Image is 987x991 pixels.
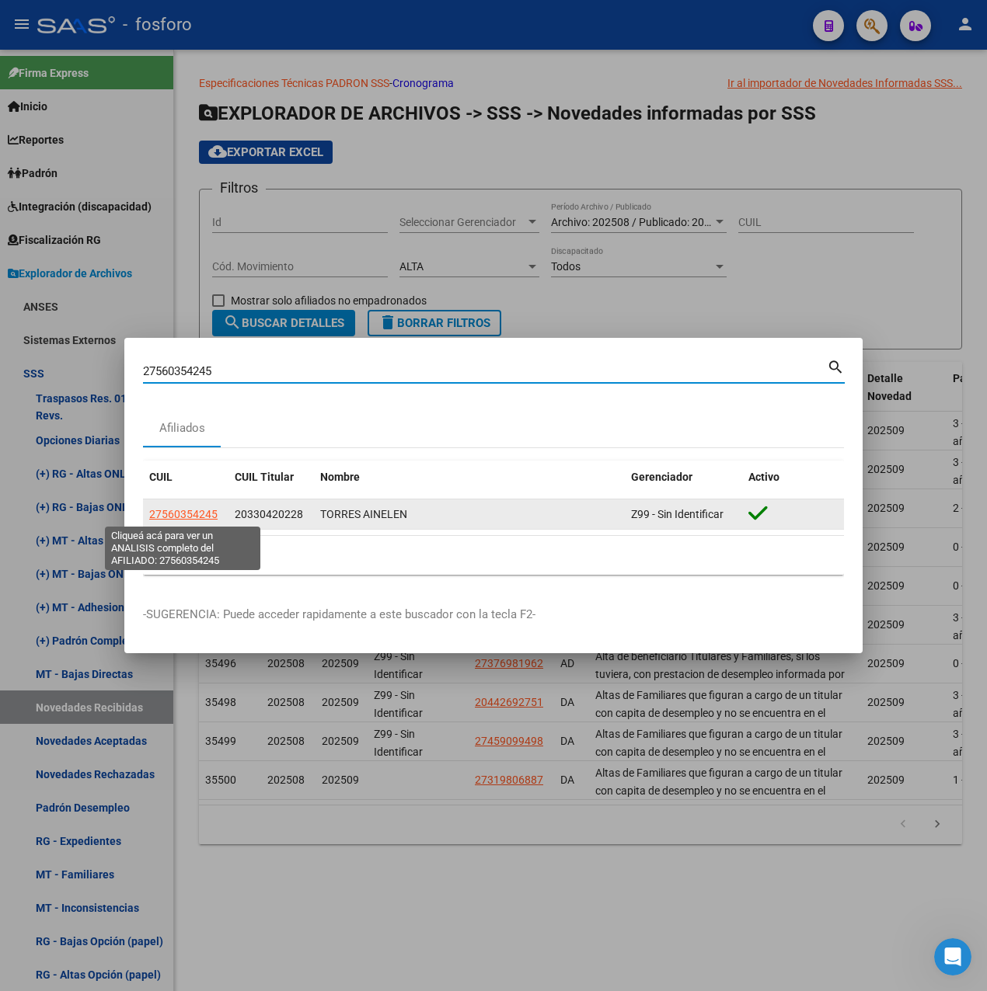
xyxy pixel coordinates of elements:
p: -SUGERENCIA: Puede acceder rapidamente a este buscador con la tecla F2- [143,606,844,624]
div: TORRES AINELEN [320,506,619,523]
iframe: Intercom live chat [934,938,971,975]
datatable-header-cell: CUIL [143,461,228,494]
datatable-header-cell: CUIL Titular [228,461,314,494]
div: 1 total [143,536,844,575]
datatable-header-cell: Activo [742,461,844,494]
span: Z99 - Sin Identificar [631,508,724,520]
mat-icon: search [827,356,845,375]
span: CUIL [149,471,173,483]
span: 27560354245 [149,508,218,520]
span: Gerenciador [631,471,692,483]
datatable-header-cell: Nombre [314,461,625,494]
datatable-header-cell: Gerenciador [625,461,742,494]
div: Afiliados [159,419,205,437]
span: CUIL Titular [235,471,294,483]
span: 20330420228 [235,508,303,520]
span: Activo [748,471,779,483]
span: Nombre [320,471,360,483]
